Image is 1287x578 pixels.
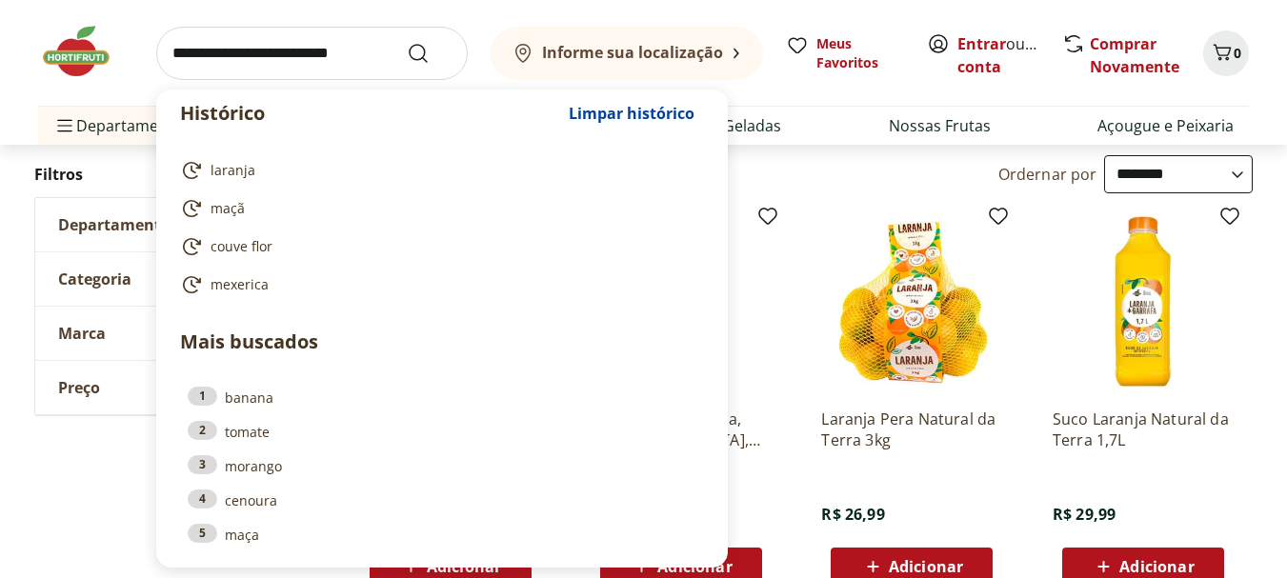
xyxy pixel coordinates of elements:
a: Comprar Novamente [1090,33,1179,77]
a: maçã [180,197,696,220]
button: Submit Search [407,42,452,65]
a: couve flor [180,235,696,258]
span: maçã [211,199,245,218]
span: Adicionar [1119,559,1194,574]
span: laranja [211,161,255,180]
input: search [156,27,468,80]
button: Marca [35,307,321,360]
span: Marca [58,324,106,343]
a: mexerica [180,273,696,296]
a: Laranja Pera Natural da Terra 3kg [821,409,1002,450]
a: Meus Favoritos [786,34,904,72]
div: 4 [188,489,217,508]
a: Suco Laranja Natural da Terra 1,7L [1053,409,1234,450]
span: Adicionar [427,559,501,574]
b: Informe sua localização [542,42,723,63]
span: R$ 29,99 [1053,504,1116,525]
a: 5maça [188,524,696,545]
span: couve flor [211,237,272,256]
h2: Filtros [34,155,322,193]
span: Adicionar [657,559,732,574]
button: Menu [53,103,76,149]
span: Preço [58,378,100,397]
span: Meus Favoritos [816,34,904,72]
a: 2tomate [188,421,696,442]
div: 1 [188,387,217,406]
span: 0 [1234,44,1241,62]
span: ou [957,32,1042,78]
a: 1banana [188,387,696,408]
span: R$ 26,99 [821,504,884,525]
div: 2 [188,421,217,440]
a: Nossas Frutas [889,114,991,137]
label: Ordernar por [998,164,1097,185]
img: Laranja Pera Natural da Terra 3kg [821,212,1002,393]
button: Categoria [35,252,321,306]
span: Departamentos [53,103,191,149]
button: Carrinho [1203,30,1249,76]
span: Departamento [58,215,171,234]
button: Preço [35,361,321,414]
span: Categoria [58,269,131,289]
button: Informe sua localização [491,27,763,80]
img: Suco Laranja Natural da Terra 1,7L [1053,212,1234,393]
a: Açougue e Peixaria [1097,114,1234,137]
a: Criar conta [957,33,1062,77]
div: 5 [188,524,217,543]
a: Entrar [957,33,1006,54]
p: Mais buscados [180,328,704,356]
a: laranja [180,159,696,182]
img: Hortifruti [38,23,133,80]
div: 3 [188,455,217,474]
span: Adicionar [889,559,963,574]
a: 3morango [188,455,696,476]
button: Departamento [35,198,321,251]
span: mexerica [211,275,269,294]
a: 4cenoura [188,489,696,510]
span: Limpar histórico [569,106,694,121]
button: Limpar histórico [559,90,704,136]
p: Histórico [180,100,559,127]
